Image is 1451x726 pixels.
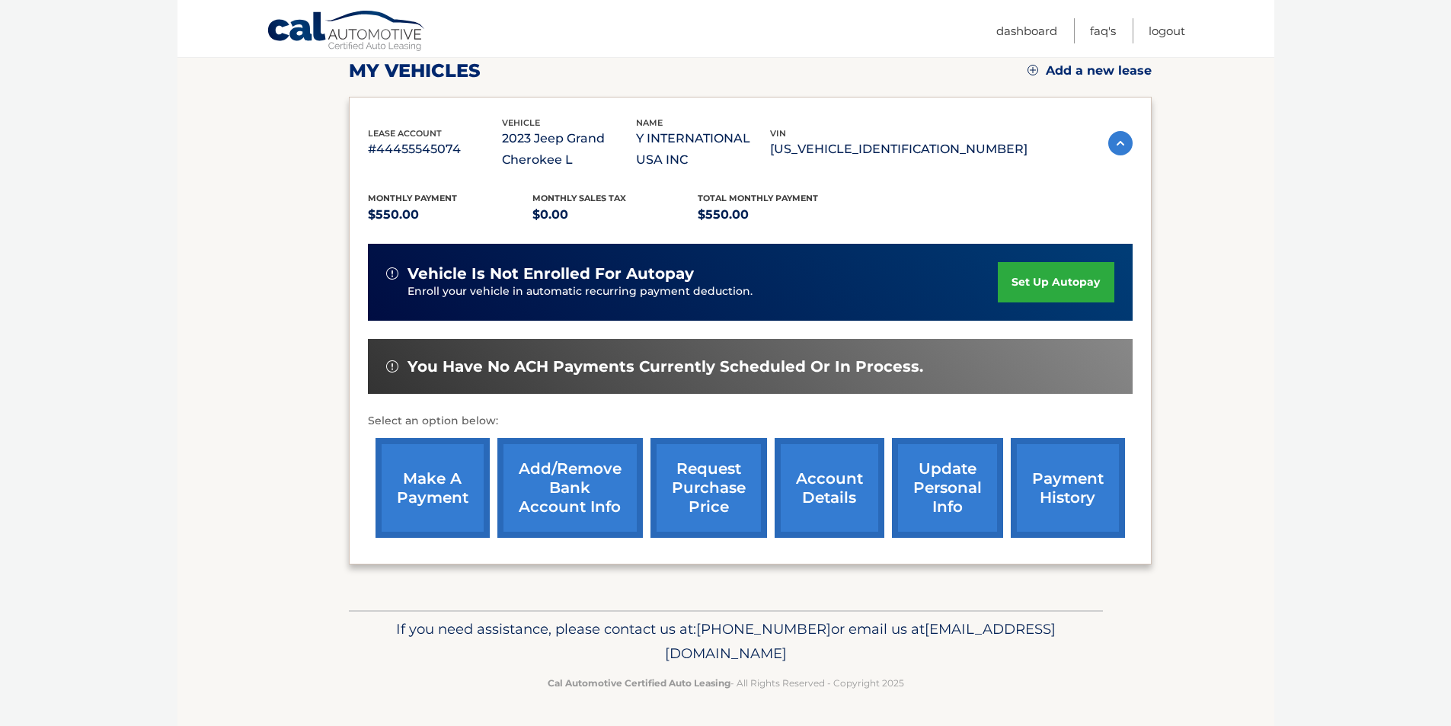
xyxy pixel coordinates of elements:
[1028,63,1152,78] a: Add a new lease
[892,438,1003,538] a: update personal info
[1028,65,1038,75] img: add.svg
[636,128,770,171] p: Y INTERNATIONAL USA INC
[1011,438,1125,538] a: payment history
[665,620,1056,662] span: [EMAIL_ADDRESS][DOMAIN_NAME]
[998,262,1114,302] a: set up autopay
[368,193,457,203] span: Monthly Payment
[650,438,767,538] a: request purchase price
[996,18,1057,43] a: Dashboard
[267,10,427,54] a: Cal Automotive
[775,438,884,538] a: account details
[1108,131,1133,155] img: accordion-active.svg
[386,360,398,373] img: alert-white.svg
[368,412,1133,430] p: Select an option below:
[349,59,481,82] h2: my vehicles
[359,675,1093,691] p: - All Rights Reserved - Copyright 2025
[1149,18,1185,43] a: Logout
[386,267,398,280] img: alert-white.svg
[502,117,540,128] span: vehicle
[359,617,1093,666] p: If you need assistance, please contact us at: or email us at
[368,128,442,139] span: lease account
[497,438,643,538] a: Add/Remove bank account info
[532,204,698,225] p: $0.00
[407,357,923,376] span: You have no ACH payments currently scheduled or in process.
[698,193,818,203] span: Total Monthly Payment
[368,139,502,160] p: #44455545074
[407,283,999,300] p: Enroll your vehicle in automatic recurring payment deduction.
[636,117,663,128] span: name
[368,204,533,225] p: $550.00
[407,264,694,283] span: vehicle is not enrolled for autopay
[770,139,1028,160] p: [US_VEHICLE_IDENTIFICATION_NUMBER]
[698,204,863,225] p: $550.00
[502,128,636,171] p: 2023 Jeep Grand Cherokee L
[1090,18,1116,43] a: FAQ's
[548,677,730,689] strong: Cal Automotive Certified Auto Leasing
[376,438,490,538] a: make a payment
[696,620,831,638] span: [PHONE_NUMBER]
[770,128,786,139] span: vin
[532,193,626,203] span: Monthly sales Tax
